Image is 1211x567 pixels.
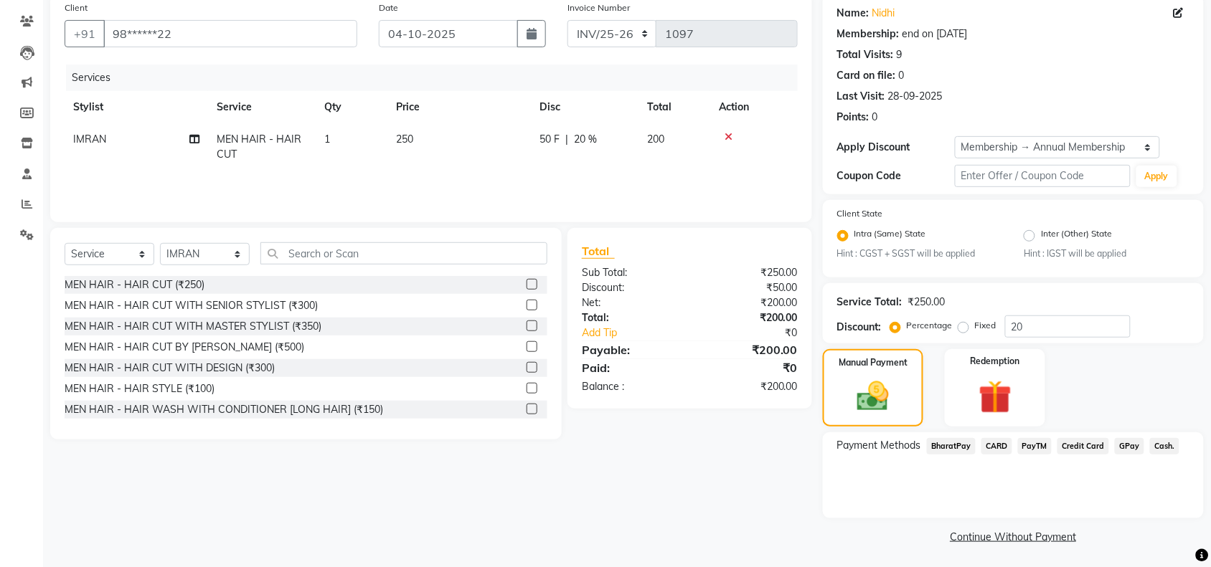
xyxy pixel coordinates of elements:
th: Service [208,91,316,123]
span: GPay [1115,438,1144,454]
input: Enter Offer / Coupon Code [955,165,1131,187]
div: ₹200.00 [689,295,809,310]
div: MEN HAIR - HAIR CUT WITH DESIGN (₹300) [65,361,275,376]
div: ₹250.00 [689,265,809,280]
label: Intra (Same) State [854,227,926,244]
th: Qty [316,91,387,123]
div: Balance : [571,379,690,394]
input: Search or Scan [260,242,547,265]
div: Payable: [571,341,690,358]
div: Coupon Code [837,168,955,184]
input: Search by Name/Mobile/Email/Code [103,20,357,47]
div: MEN HAIR - HAIR STYLE (₹100) [65,381,215,396]
div: Apply Discount [837,140,955,155]
div: MEN HAIR - HAIR CUT WITH MASTER STYLIST (₹350) [65,319,321,334]
div: ₹250.00 [908,295,946,310]
label: Invoice Number [567,1,630,14]
div: Services [66,65,809,91]
th: Price [387,91,531,123]
div: MEN HAIR - HAIR WASH WITH CONDITIONER [LONG HAIR] (₹150) [65,402,383,417]
a: Continue Without Payment [826,530,1201,545]
label: Redemption [971,355,1020,368]
span: 1 [324,133,330,146]
div: ₹50.00 [689,280,809,295]
div: 0 [872,110,878,125]
img: _gift.svg [969,376,1022,417]
div: 28-09-2025 [888,89,943,104]
div: Card on file: [837,68,896,83]
div: ₹0 [710,325,809,340]
span: CARD [981,438,1012,454]
span: Total [582,244,615,259]
div: Discount: [571,280,690,295]
span: MEN HAIR - HAIR CUT [217,133,301,161]
small: Hint : IGST will be applied [1024,247,1189,260]
div: Name: [837,6,870,21]
div: Total Visits: [837,47,894,62]
button: Apply [1136,166,1177,187]
div: Points: [837,110,870,125]
span: IMRAN [73,133,106,146]
th: Stylist [65,91,208,123]
div: Net: [571,295,690,310]
label: Manual Payment [839,356,908,369]
div: Service Total: [837,295,903,310]
span: 50 F [539,132,560,147]
label: Percentage [907,319,953,332]
label: Client [65,1,88,14]
div: ₹0 [689,359,809,376]
div: ₹200.00 [689,379,809,394]
th: Total [639,91,710,123]
label: Client State [837,207,883,220]
span: 200 [647,133,664,146]
div: end on [DATE] [903,27,968,42]
span: | [565,132,568,147]
div: MEN HAIR - HAIR CUT WITH SENIOR STYLIST (₹300) [65,298,318,313]
div: 0 [899,68,905,83]
div: Paid: [571,359,690,376]
div: Total: [571,310,690,325]
span: Credit Card [1057,438,1109,454]
div: ₹200.00 [689,341,809,358]
a: Nidhi [872,6,895,21]
th: Disc [531,91,639,123]
span: 20 % [574,132,597,147]
a: Add Tip [571,325,710,340]
img: _cash.svg [847,378,899,414]
span: BharatPay [927,438,976,454]
div: Discount: [837,320,882,335]
span: Cash. [1150,438,1179,454]
div: Sub Total: [571,265,690,280]
span: Payment Methods [837,438,921,453]
label: Fixed [975,319,996,332]
button: +91 [65,20,105,47]
span: 250 [396,133,413,146]
div: ₹200.00 [689,310,809,325]
th: Action [710,91,798,123]
div: 9 [897,47,903,62]
small: Hint : CGST + SGST will be applied [837,247,1002,260]
div: MEN HAIR - HAIR CUT (₹250) [65,277,204,292]
div: Membership: [837,27,900,42]
div: Last Visit: [837,89,885,104]
label: Date [379,1,398,14]
label: Inter (Other) State [1041,227,1112,244]
div: MEN HAIR - HAIR CUT BY [PERSON_NAME] (₹500) [65,340,304,355]
span: PayTM [1018,438,1052,454]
